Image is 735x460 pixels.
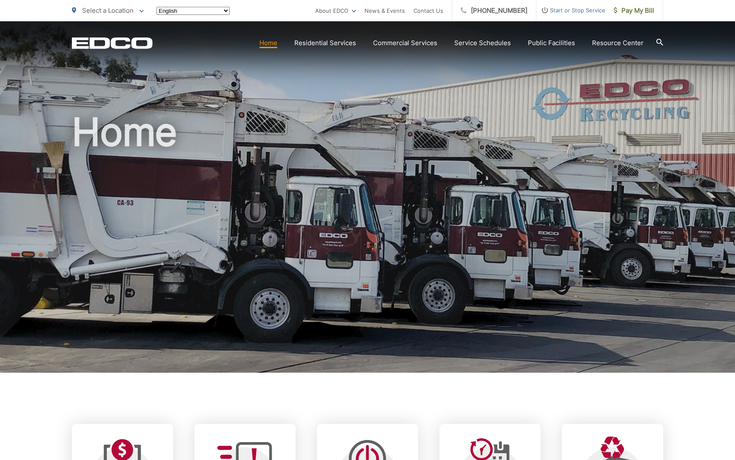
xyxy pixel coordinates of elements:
[315,6,356,16] a: About EDCO
[614,6,654,16] span: Pay My Bill
[82,6,134,14] span: Select a Location
[413,6,443,16] a: Contact Us
[294,38,356,48] a: Residential Services
[454,38,511,48] a: Service Schedules
[373,38,437,48] a: Commercial Services
[72,111,663,380] h1: Home
[592,38,644,48] a: Resource Center
[259,38,277,48] a: Home
[157,7,230,15] select: Select a language
[528,38,575,48] a: Public Facilities
[72,37,153,49] a: EDCD logo. Return to the homepage.
[365,6,405,16] a: News & Events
